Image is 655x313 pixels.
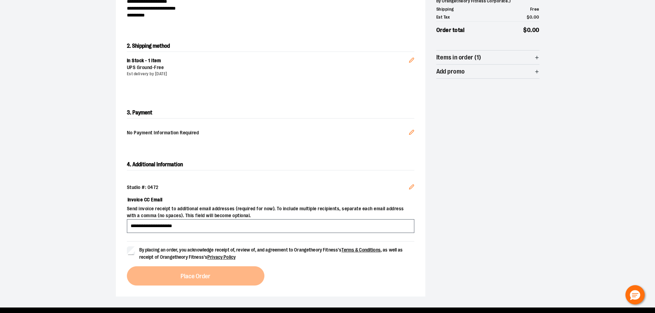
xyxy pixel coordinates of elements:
a: Terms & Conditions [341,247,381,253]
h2: 3. Payment [127,107,414,119]
span: 00 [532,27,539,33]
span: Free [154,65,164,70]
span: Add promo [436,68,465,75]
span: Shipping [436,6,454,13]
span: . [532,14,534,20]
div: Est delivery by [DATE] [127,71,409,77]
span: $ [523,27,527,33]
a: Privacy Policy [207,254,236,260]
span: Order total [436,26,465,35]
span: Send invoice receipt to additional email addresses (required for now). To include multiple recipi... [127,205,414,219]
span: No Payment Information Required [127,130,409,137]
span: 0 [530,14,533,20]
span: Free [530,7,539,12]
label: Invoice CC Email [127,194,414,205]
span: Est Tax [436,14,450,21]
button: Add promo [436,65,539,78]
span: . [531,27,532,33]
span: 0 [527,27,531,33]
button: Items in order (1) [436,51,539,64]
button: Hello, have a question? Let’s chat. [625,285,645,304]
span: $ [527,14,530,20]
button: Edit [403,46,420,70]
span: Items in order (1) [436,54,481,61]
div: Studio #: 0472 [127,184,414,191]
div: UPS Ground - [127,64,409,71]
div: In Stock - 1 item [127,57,409,64]
button: Edit [403,124,420,143]
h2: 2. Shipping method [127,41,414,52]
h2: 4. Additional Information [127,159,414,170]
input: By placing an order, you acknowledge receipt of, review of, and agreement to Orangetheory Fitness... [127,246,135,255]
span: By placing an order, you acknowledge receipt of, review of, and agreement to Orangetheory Fitness... [139,247,403,260]
span: 00 [534,14,539,20]
button: Edit [403,179,420,197]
